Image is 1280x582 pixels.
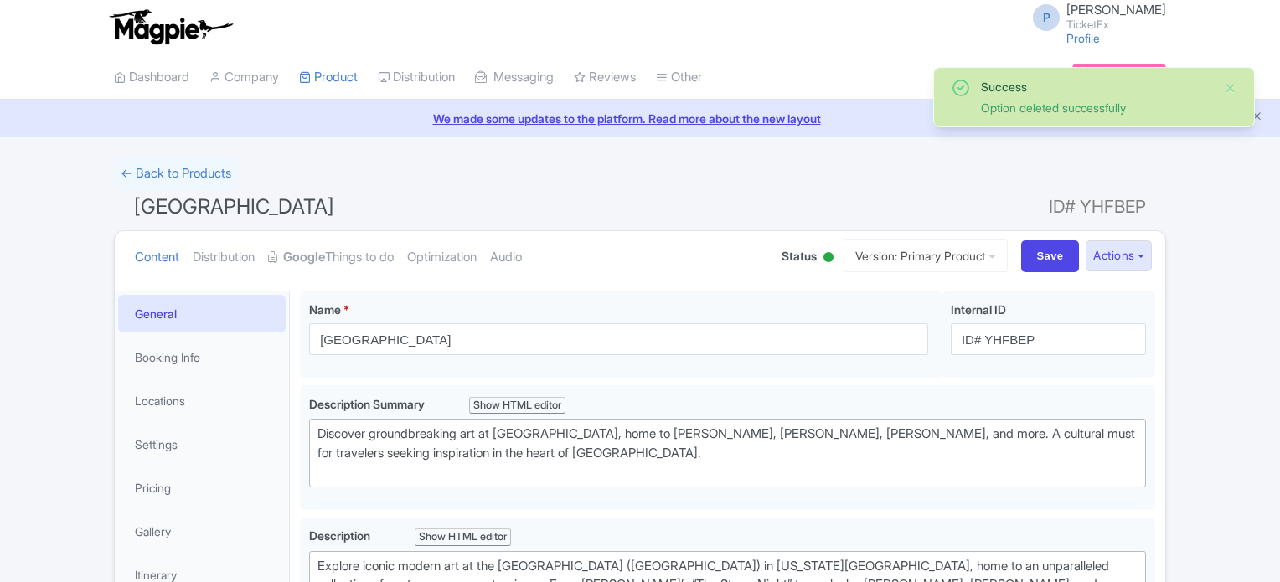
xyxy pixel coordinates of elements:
div: Success [981,78,1210,95]
span: Description [309,528,373,543]
button: Close announcement [1251,108,1263,127]
span: Description Summary [309,397,427,411]
div: Active [820,245,837,271]
span: P [1033,4,1060,31]
div: Show HTML editor [469,397,565,415]
span: Status [782,247,817,265]
a: Other [656,54,702,100]
span: Name [309,302,341,317]
img: logo-ab69f6fb50320c5b225c76a69d11143b.png [106,8,235,45]
a: We made some updates to the platform. Read more about the new layout [10,110,1270,127]
div: Discover groundbreaking art at [GEOGRAPHIC_DATA], home to [PERSON_NAME], [PERSON_NAME], [PERSON_N... [317,425,1138,482]
a: Optimization [407,231,477,284]
input: Save [1021,240,1080,272]
a: Dashboard [114,54,189,100]
span: ID# YHFBEP [1049,190,1146,224]
a: Booking Info [118,338,286,376]
a: Version: Primary Product [844,239,1008,272]
a: Locations [118,382,286,420]
a: Reviews [574,54,636,100]
a: Distribution [378,54,455,100]
a: Content [135,231,179,284]
a: GoogleThings to do [268,231,394,284]
button: Actions [1086,240,1152,271]
span: Internal ID [951,302,1006,317]
span: [GEOGRAPHIC_DATA] [134,194,334,219]
button: Close [1224,78,1237,98]
a: Company [209,54,279,100]
a: Subscription [1072,64,1166,89]
div: Option deleted successfully [981,99,1210,116]
a: Profile [1066,31,1100,45]
a: Product [299,54,358,100]
a: Settings [118,425,286,463]
small: TicketEx [1066,19,1166,30]
a: Pricing [118,469,286,507]
a: General [118,295,286,332]
span: [PERSON_NAME] [1066,2,1166,18]
a: Distribution [193,231,255,284]
strong: Google [283,248,325,267]
a: Messaging [475,54,554,100]
a: P [PERSON_NAME] TicketEx [1023,3,1166,30]
a: Audio [490,231,522,284]
a: ← Back to Products [114,157,238,190]
a: Gallery [118,512,286,550]
div: Show HTML editor [415,528,511,546]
